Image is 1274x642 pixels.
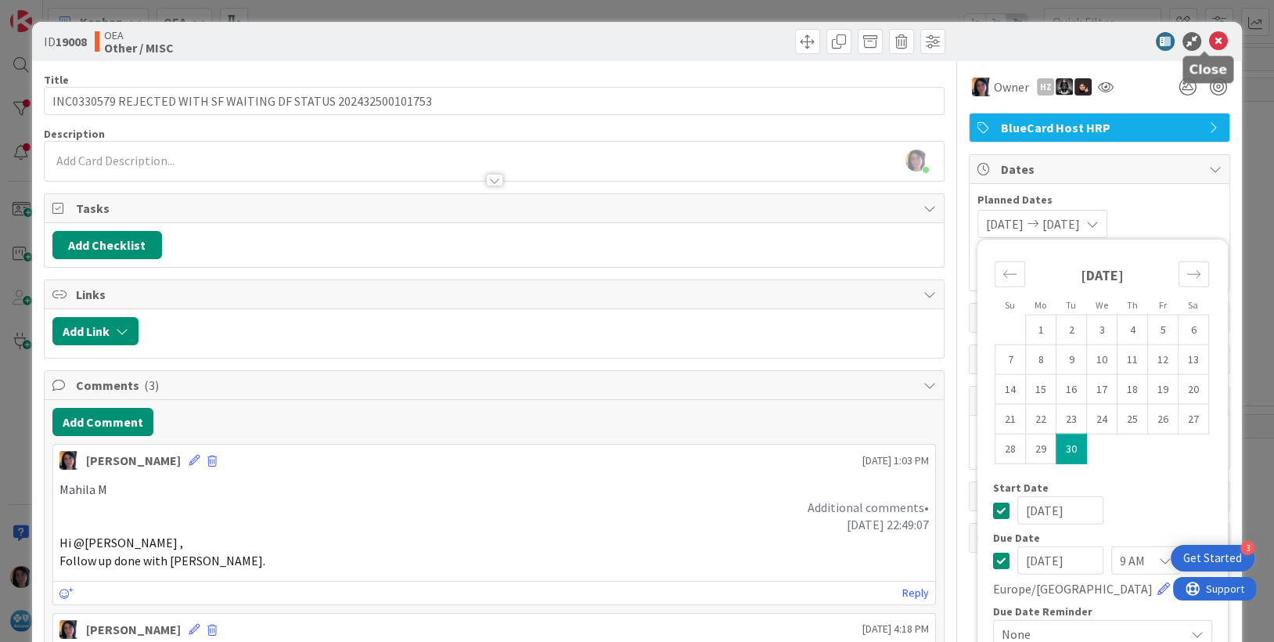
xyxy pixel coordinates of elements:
div: [PERSON_NAME] [86,620,181,639]
td: Choose Friday, 09/19/2025 12:00 PM as your check-in date. It’s available. [1148,374,1179,404]
td: Choose Wednesday, 09/10/2025 12:00 PM as your check-in date. It’s available. [1087,344,1117,374]
span: Owner [994,78,1029,96]
span: Dates [1001,160,1201,179]
td: Choose Saturday, 09/27/2025 12:00 PM as your check-in date. It’s available. [1179,404,1209,434]
div: Open Get Started checklist, remaining modules: 3 [1171,545,1254,572]
td: Choose Thursday, 09/11/2025 12:00 PM as your check-in date. It’s available. [1117,344,1148,374]
small: Sa [1188,299,1198,311]
b: 19008 [56,34,87,49]
span: Europe/[GEOGRAPHIC_DATA] [993,579,1153,598]
h5: Close [1189,62,1227,77]
td: Choose Thursday, 09/04/2025 12:00 PM as your check-in date. It’s available. [1117,315,1148,344]
span: OEA [104,29,174,41]
td: Choose Monday, 09/29/2025 12:00 PM as your check-in date. It’s available. [1026,434,1056,463]
td: Choose Wednesday, 09/03/2025 12:00 PM as your check-in date. It’s available. [1087,315,1117,344]
td: Choose Wednesday, 09/17/2025 12:00 PM as your check-in date. It’s available. [1087,374,1117,404]
img: TC [59,620,78,639]
span: Due Date Reminder [993,606,1092,617]
td: Choose Monday, 09/08/2025 12:00 PM as your check-in date. It’s available. [1026,344,1056,374]
td: Choose Tuesday, 09/23/2025 12:00 PM as your check-in date. It’s available. [1056,404,1087,434]
b: Other / MISC [104,41,174,54]
span: [DATE] 22:49:07 [847,517,929,532]
small: Su [1005,299,1015,311]
small: Fr [1159,299,1167,311]
td: Choose Friday, 09/12/2025 12:00 PM as your check-in date. It’s available. [1148,344,1179,374]
div: Calendar [977,247,1226,482]
td: Choose Monday, 09/22/2025 12:00 PM as your check-in date. It’s available. [1026,404,1056,434]
small: Mo [1035,299,1046,311]
span: Due Date [993,532,1040,543]
span: Additional comments• [808,500,929,515]
label: Title [44,73,69,87]
td: Choose Tuesday, 09/09/2025 12:00 PM as your check-in date. It’s available. [1056,344,1087,374]
span: Tasks [76,199,916,218]
span: Planned Dates [977,192,1222,208]
input: type card name here... [44,87,945,115]
img: TC [59,451,78,470]
td: Choose Tuesday, 09/02/2025 12:00 PM as your check-in date. It’s available. [1056,315,1087,344]
input: MM/DD/YYYY [1017,546,1103,575]
small: Tu [1066,299,1076,311]
td: Choose Monday, 09/01/2025 12:00 PM as your check-in date. It’s available. [1026,315,1056,344]
td: Choose Friday, 09/05/2025 12:00 PM as your check-in date. It’s available. [1148,315,1179,344]
span: [DATE] 1:03 PM [862,453,929,469]
span: ( 3 ) [144,377,159,393]
td: Choose Monday, 09/15/2025 12:00 PM as your check-in date. It’s available. [1026,374,1056,404]
span: ID [44,32,87,51]
button: Add Link [52,317,139,345]
img: KG [1056,78,1073,96]
input: MM/DD/YYYY [1017,496,1103,525]
td: Choose Saturday, 09/20/2025 12:00 PM as your check-in date. It’s available. [1179,374,1209,404]
img: TC [972,78,991,96]
span: Mahila M [59,481,107,497]
td: Choose Saturday, 09/13/2025 12:00 PM as your check-in date. It’s available. [1179,344,1209,374]
td: Choose Sunday, 09/14/2025 12:00 PM as your check-in date. It’s available. [995,374,1026,404]
span: 9 AM [1120,550,1145,572]
small: Th [1127,299,1138,311]
span: BlueCard Host HRP [1001,118,1201,137]
div: 3 [1240,541,1254,555]
span: Follow up done with [PERSON_NAME]. [59,553,265,568]
img: 6opDD3BK3MiqhSbxlYhxNxWf81ilPuNy.jpg [905,150,927,171]
div: Move backward to switch to the previous month. [995,261,1025,287]
td: Choose Wednesday, 09/24/2025 12:00 PM as your check-in date. It’s available. [1087,404,1117,434]
span: Start Date [993,482,1049,493]
div: HZ [1037,78,1054,96]
span: Hi @[PERSON_NAME] , [59,535,183,550]
button: Add Checklist [52,231,162,259]
div: [PERSON_NAME] [86,451,181,470]
span: [DATE] [986,215,1024,233]
td: Choose Thursday, 09/18/2025 12:00 PM as your check-in date. It’s available. [1117,374,1148,404]
span: Links [76,285,916,304]
td: Choose Sunday, 09/21/2025 12:00 PM as your check-in date. It’s available. [995,404,1026,434]
span: Description [44,127,105,141]
small: We [1096,299,1108,311]
strong: [DATE] [1081,266,1124,284]
span: Comments [76,376,916,395]
span: [DATE] 4:18 PM [862,621,929,637]
span: Support [33,2,71,21]
td: Choose Sunday, 09/28/2025 12:00 PM as your check-in date. It’s available. [995,434,1026,463]
td: Choose Thursday, 09/25/2025 12:00 PM as your check-in date. It’s available. [1117,404,1148,434]
td: Choose Sunday, 09/07/2025 12:00 PM as your check-in date. It’s available. [995,344,1026,374]
img: ZB [1074,78,1092,96]
td: Choose Saturday, 09/06/2025 12:00 PM as your check-in date. It’s available. [1179,315,1209,344]
div: Get Started [1183,550,1242,566]
button: Add Comment [52,408,153,436]
a: Reply [902,583,929,603]
td: Choose Tuesday, 09/16/2025 12:00 PM as your check-in date. It’s available. [1056,374,1087,404]
td: Choose Friday, 09/26/2025 12:00 PM as your check-in date. It’s available. [1148,404,1179,434]
td: Selected as start date. Tuesday, 09/30/2025 12:00 PM [1056,434,1087,463]
span: [DATE] [1042,215,1080,233]
div: Move forward to switch to the next month. [1179,261,1209,287]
